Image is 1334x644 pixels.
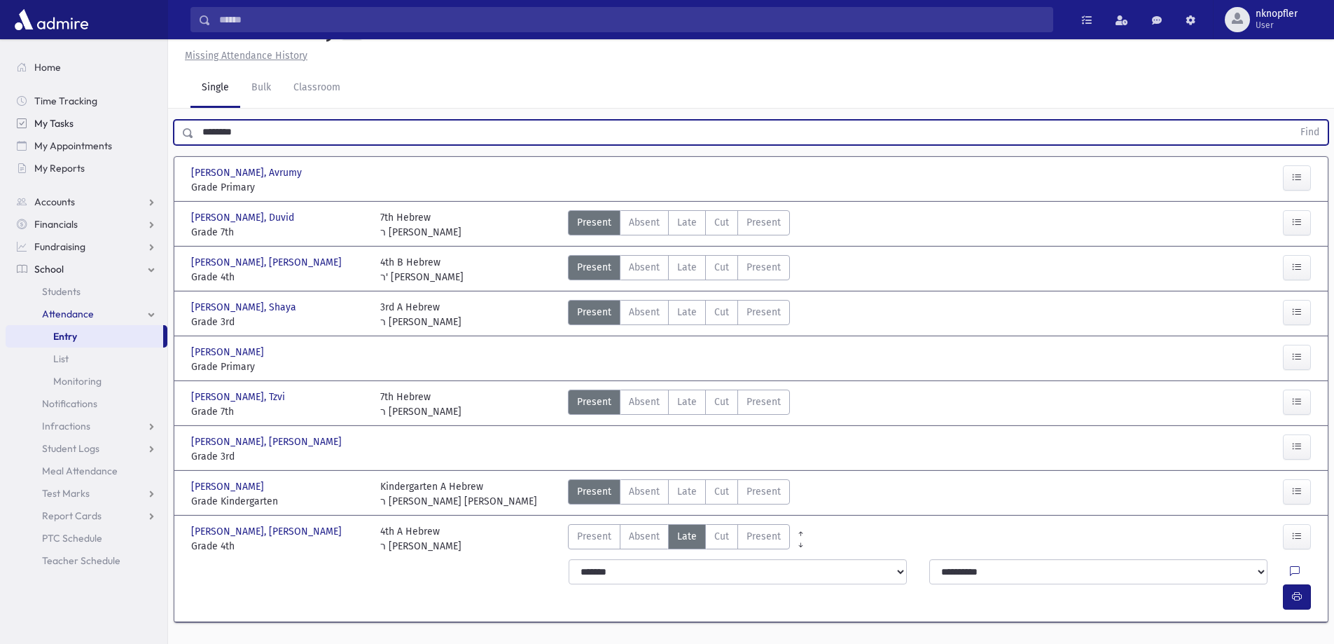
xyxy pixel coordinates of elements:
span: [PERSON_NAME] [191,345,267,359]
a: Missing Attendance History [179,50,307,62]
span: Student Logs [42,442,99,455]
a: Time Tracking [6,90,167,112]
a: School [6,258,167,280]
div: Kindergarten A Hebrew ר [PERSON_NAME] [PERSON_NAME] [380,479,537,509]
span: Present [577,260,611,275]
div: AttTypes [568,524,790,554]
button: Find [1292,121,1328,144]
a: Students [6,280,167,303]
span: Late [677,484,697,499]
span: Present [746,305,781,320]
a: Entry [6,325,163,348]
span: [PERSON_NAME], Shaya [191,300,299,315]
a: Infractions [6,415,167,437]
span: Cut [714,215,729,230]
span: Grade 3rd [191,449,366,464]
span: Present [746,215,781,230]
span: Infractions [42,420,90,432]
span: Absent [629,484,660,499]
span: Grade 4th [191,270,366,285]
span: nknopfler [1256,8,1298,20]
span: List [53,352,69,365]
span: Meal Attendance [42,465,118,477]
a: Test Marks [6,482,167,505]
div: AttTypes [568,390,790,419]
a: Monitoring [6,370,167,392]
span: Cut [714,305,729,320]
span: Cut [714,529,729,544]
span: Teacher Schedule [42,554,120,567]
div: AttTypes [568,479,790,509]
span: Present [577,484,611,499]
span: [PERSON_NAME], [PERSON_NAME] [191,524,345,539]
a: Report Cards [6,505,167,527]
a: Home [6,56,167,78]
input: Search [211,7,1052,32]
a: PTC Schedule [6,527,167,549]
span: Cut [714,260,729,275]
span: Grade Kindergarten [191,494,366,509]
span: My Reports [34,162,85,174]
span: Absent [629,395,660,409]
span: Present [577,305,611,320]
a: Single [190,69,240,108]
span: Present [577,215,611,230]
span: Grade 7th [191,404,366,419]
span: Home [34,61,61,74]
span: Present [746,484,781,499]
span: [PERSON_NAME], [PERSON_NAME] [191,255,345,270]
span: [PERSON_NAME], Tzvi [191,390,288,404]
span: Notifications [42,397,97,410]
span: Grade 4th [191,539,366,554]
a: Classroom [282,69,352,108]
span: User [1256,20,1298,31]
img: AdmirePro [11,6,92,34]
span: Absent [629,260,660,275]
span: Late [677,260,697,275]
a: Teacher Schedule [6,549,167,572]
span: Present [577,529,611,544]
div: 3rd A Hebrew ר [PERSON_NAME] [380,300,461,329]
span: Test Marks [42,487,90,500]
span: Present [746,529,781,544]
span: Present [746,395,781,409]
span: My Tasks [34,117,74,130]
span: Cut [714,395,729,409]
a: Notifications [6,392,167,415]
a: Accounts [6,191,167,213]
a: My Tasks [6,112,167,135]
span: Fundraising [34,240,85,253]
u: Missing Attendance History [185,50,307,62]
span: Absent [629,529,660,544]
span: Grade 7th [191,225,366,240]
span: PTC Schedule [42,532,102,544]
span: Entry [53,330,77,343]
span: Absent [629,215,660,230]
span: Grade Primary [191,180,366,195]
span: Cut [714,484,729,499]
div: 7th Hebrew ר [PERSON_NAME] [380,390,461,419]
span: Attendance [42,308,94,320]
div: 4th A Hebrew ר [PERSON_NAME] [380,524,461,554]
div: 7th Hebrew ר [PERSON_NAME] [380,210,461,240]
span: Absent [629,305,660,320]
a: My Reports [6,157,167,179]
span: School [34,263,64,275]
div: 4th B Hebrew ר' [PERSON_NAME] [380,255,464,285]
span: Present [746,260,781,275]
span: Late [677,305,697,320]
a: My Appointments [6,135,167,157]
span: Time Tracking [34,95,97,107]
span: Present [577,395,611,409]
span: Grade 3rd [191,315,366,329]
a: Fundraising [6,235,167,258]
span: Late [677,215,697,230]
span: My Appointments [34,139,112,152]
a: Bulk [240,69,282,108]
div: AttTypes [568,210,790,240]
span: Late [677,395,697,409]
a: Attendance [6,303,167,325]
span: Students [42,285,81,298]
span: Report Cards [42,509,102,522]
a: Meal Attendance [6,460,167,482]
